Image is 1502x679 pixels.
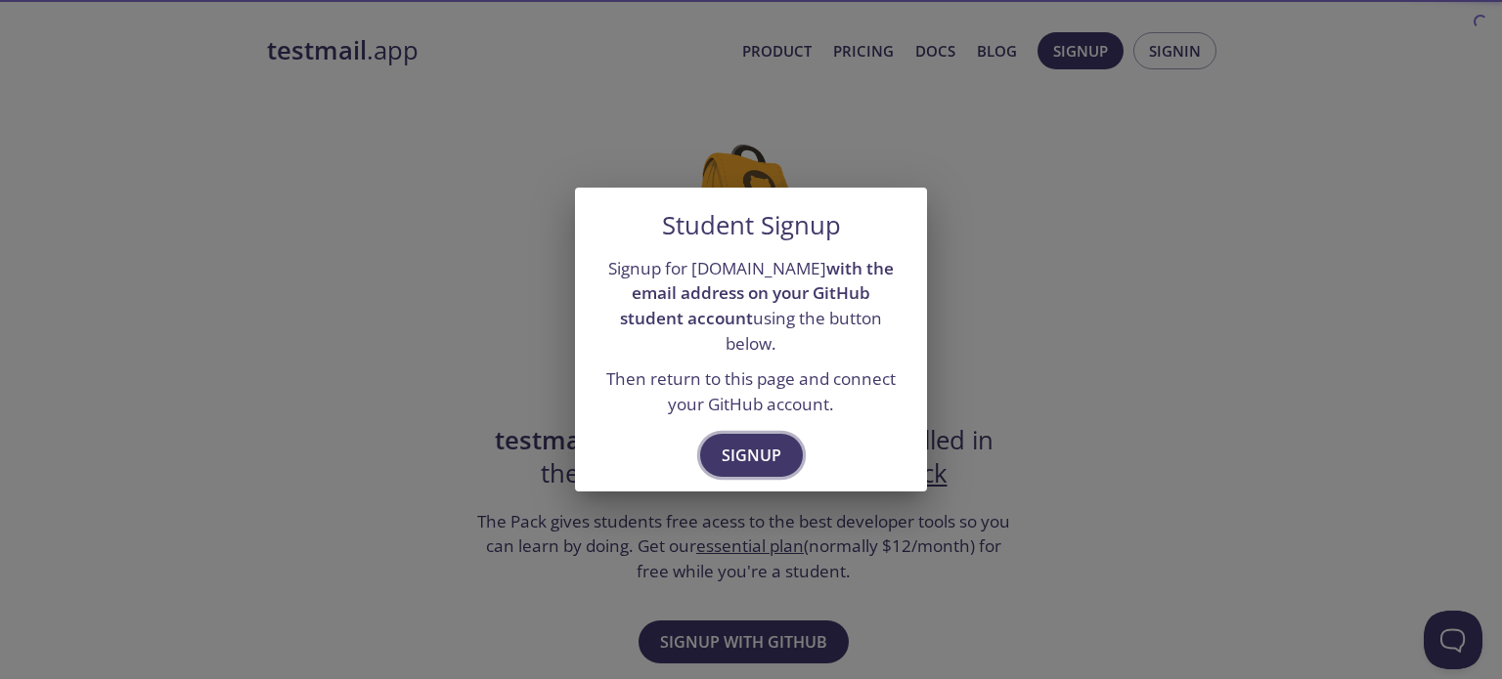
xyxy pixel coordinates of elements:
button: Signup [700,434,803,477]
p: Signup for [DOMAIN_NAME] using the button below. [598,256,904,357]
h5: Student Signup [662,211,841,240]
strong: with the email address on your GitHub student account [620,257,894,329]
span: Signup [722,442,781,469]
p: Then return to this page and connect your GitHub account. [598,366,904,416]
